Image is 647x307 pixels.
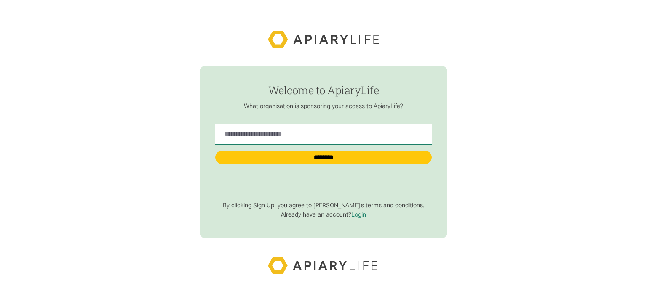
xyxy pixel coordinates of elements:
form: find-employer [200,66,447,239]
h1: Welcome to ApiaryLife [215,84,432,96]
a: Login [351,211,366,218]
p: By clicking Sign Up, you agree to [PERSON_NAME]’s terms and conditions. [215,201,432,209]
p: What organisation is sponsoring your access to ApiaryLife? [215,102,432,110]
p: Already have an account? [215,211,432,218]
